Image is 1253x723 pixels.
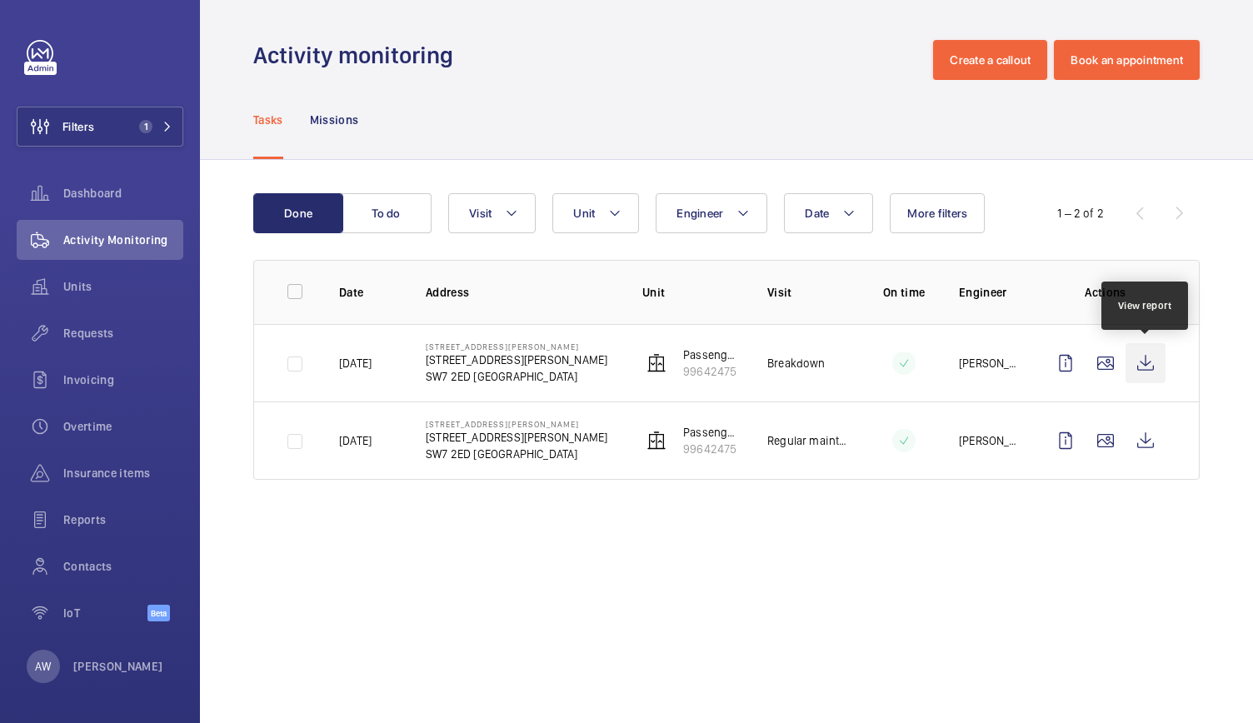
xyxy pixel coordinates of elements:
p: Regular maintenance [767,432,849,449]
button: Done [253,193,343,233]
p: [STREET_ADDRESS][PERSON_NAME] [426,419,607,429]
span: Units [63,278,183,295]
p: 99642475 [683,441,741,457]
p: 99642475 [683,363,741,380]
button: Create a callout [933,40,1047,80]
span: Insurance items [63,465,183,481]
button: Date [784,193,873,233]
p: Visit [767,284,849,301]
p: [PERSON_NAME] [959,355,1019,371]
p: Address [426,284,616,301]
p: On time [876,284,932,301]
span: Contacts [63,558,183,575]
p: Date [339,284,399,301]
span: 1 [139,120,152,133]
span: More filters [907,207,967,220]
img: elevator.svg [646,431,666,451]
span: IoT [63,605,147,621]
p: AW [35,658,51,675]
span: Date [805,207,829,220]
span: Visit [469,207,492,220]
p: Breakdown [767,355,826,371]
p: Engineer [959,284,1019,301]
span: Activity Monitoring [63,232,183,248]
p: Tasks [253,112,283,128]
button: Book an appointment [1054,40,1200,80]
p: [STREET_ADDRESS][PERSON_NAME] [426,429,607,446]
p: Actions [1046,284,1166,301]
div: View report [1118,298,1172,313]
h1: Activity monitoring [253,40,463,71]
span: Engineer [676,207,723,220]
p: [PERSON_NAME] [959,432,1019,449]
p: Unit [642,284,741,301]
img: elevator.svg [646,353,666,373]
button: Engineer [656,193,767,233]
p: [STREET_ADDRESS][PERSON_NAME] [426,342,607,352]
span: Unit [573,207,595,220]
p: SW7 2ED [GEOGRAPHIC_DATA] [426,446,607,462]
span: Beta [147,605,170,621]
button: To do [342,193,432,233]
span: Overtime [63,418,183,435]
p: Passenger lift [683,347,741,363]
span: Filters [62,118,94,135]
button: Unit [552,193,639,233]
p: [DATE] [339,355,372,371]
span: Dashboard [63,185,183,202]
div: 1 – 2 of 2 [1057,205,1104,222]
button: Visit [448,193,536,233]
p: Missions [310,112,359,128]
p: [PERSON_NAME] [73,658,163,675]
span: Reports [63,511,183,528]
button: Filters1 [17,107,183,147]
p: [STREET_ADDRESS][PERSON_NAME] [426,352,607,368]
span: Requests [63,325,183,342]
span: Invoicing [63,371,183,388]
p: SW7 2ED [GEOGRAPHIC_DATA] [426,368,607,385]
p: [DATE] [339,432,372,449]
button: More filters [890,193,985,233]
p: Passenger lift [683,424,741,441]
